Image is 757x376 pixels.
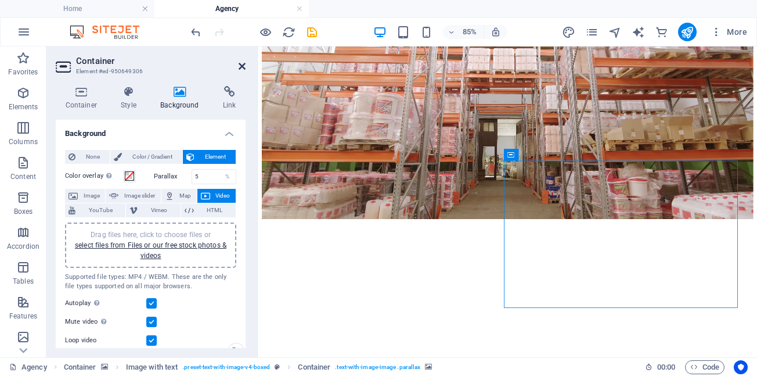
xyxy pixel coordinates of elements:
h3: Element #ed-950649306 [76,66,222,77]
button: Color / Gradient [110,150,182,164]
button: design [562,25,576,39]
p: Boxes [14,207,33,216]
p: Elements [9,102,38,112]
h6: 85% [460,25,479,39]
span: 00 00 [657,360,675,374]
button: Image [65,189,105,203]
p: Tables [13,277,34,286]
label: Mute video [65,315,146,329]
div: % [219,170,236,184]
h2: Container [76,56,246,66]
span: Image slider [122,189,157,203]
nav: breadcrumb [64,360,432,374]
button: Element [183,150,236,164]
span: HTML [197,203,232,217]
button: Map [161,189,197,203]
span: More [711,26,747,38]
span: None [79,150,106,164]
span: Click to select. Double-click to edit [126,360,178,374]
i: Save (Ctrl+S) [305,26,319,39]
label: Loop video [65,334,146,348]
button: Image slider [106,189,160,203]
button: reload [282,25,295,39]
i: Navigator [608,26,622,39]
h4: Container [56,86,111,110]
span: Vimeo [141,203,176,217]
span: Map [178,189,193,203]
h6: Session time [645,360,676,374]
button: Vimeo [126,203,180,217]
h4: Link [213,86,246,110]
span: Element [198,150,232,164]
span: . text-with-image-image .parallax [335,360,420,374]
button: HTML [181,203,236,217]
i: This element contains a background [425,364,432,370]
a: select files from Files or our free stock photos & videos [75,241,226,260]
img: Editor Logo [67,25,154,39]
i: AI Writer [632,26,645,39]
i: This element is a customizable preset [275,364,280,370]
p: Favorites [8,67,38,77]
button: None [65,150,110,164]
h4: Background [56,120,246,141]
i: Publish [680,26,694,39]
label: Autoplay [65,296,146,310]
i: Design (Ctrl+Alt+Y) [562,26,575,39]
button: More [706,23,752,41]
span: YouTube [79,203,122,217]
h4: Style [111,86,151,110]
span: Image [81,189,102,203]
i: Undo: Change video (Ctrl+Z) [189,26,203,39]
span: Video [214,189,232,203]
button: text_generator [632,25,646,39]
label: Parallax [154,173,192,180]
a: Click to cancel selection. Double-click to open Pages [9,360,47,374]
button: undo [189,25,203,39]
p: Accordion [7,242,39,251]
span: Color / Gradient [125,150,179,164]
p: Content [10,172,36,181]
button: Usercentrics [734,360,748,374]
button: publish [678,23,697,41]
div: Supported file types: MP4 / WEBM. These are the only file types supported on all major browsers. [65,273,236,292]
button: YouTube [65,203,125,217]
i: On resize automatically adjust zoom level to fit chosen device. [491,27,501,37]
button: commerce [655,25,669,39]
button: 85% [443,25,484,39]
i: Reload page [282,26,295,39]
span: Code [690,360,719,374]
span: Click to select. Double-click to edit [298,360,330,374]
label: Color overlay [65,169,123,183]
button: Code [685,360,724,374]
button: pages [585,25,599,39]
button: navigator [608,25,622,39]
button: save [305,25,319,39]
h4: Background [151,86,214,110]
span: : [665,363,667,371]
h4: Agency [154,2,309,15]
span: . preset-text-with-image-v4-boxed [182,360,270,374]
p: Columns [9,137,38,146]
p: Features [9,311,37,321]
span: Click to select. Double-click to edit [64,360,96,374]
span: Drag files here, click to choose files or [75,231,226,260]
i: This element contains a background [101,364,108,370]
button: Video [197,189,236,203]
